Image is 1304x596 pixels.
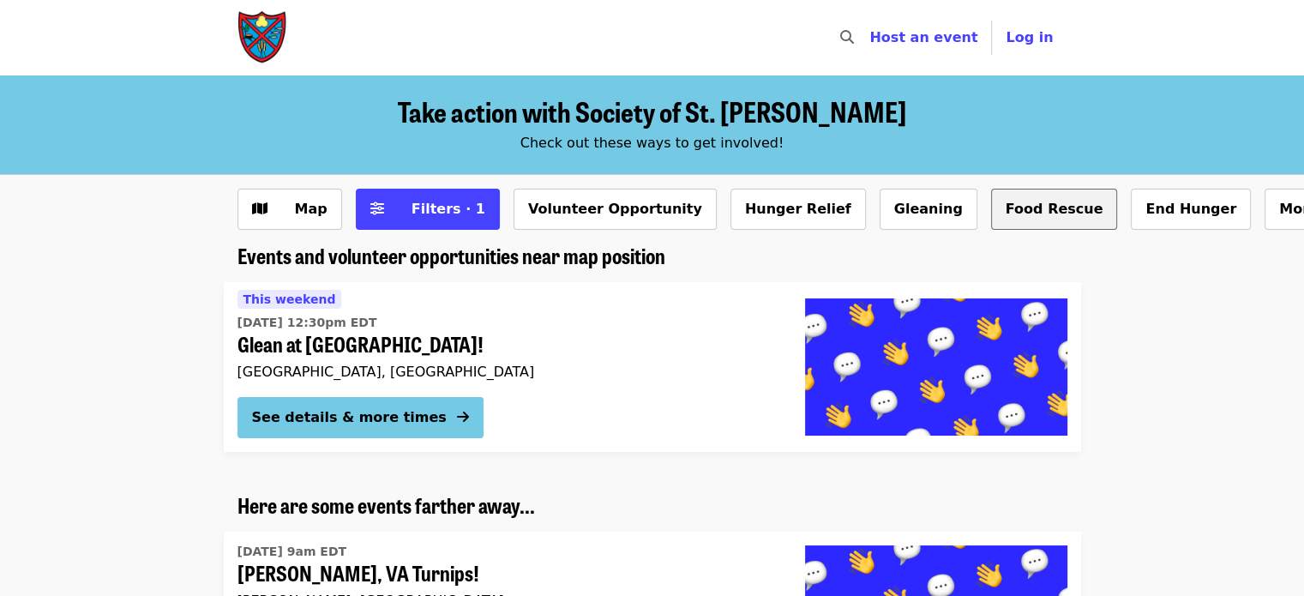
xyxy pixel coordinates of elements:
span: Take action with Society of St. [PERSON_NAME] [398,91,906,131]
a: Host an event [869,29,977,45]
button: Filters (1 selected) [356,189,500,230]
span: This weekend [243,292,336,306]
span: Glean at [GEOGRAPHIC_DATA]! [237,332,778,357]
button: Volunteer Opportunity [514,189,717,230]
span: Filters · 1 [412,201,485,217]
button: End Hunger [1131,189,1251,230]
button: Log in [992,21,1067,55]
span: Map [295,201,328,217]
span: Here are some events farther away... [237,490,535,520]
button: See details & more times [237,397,484,438]
input: Search [864,17,878,58]
span: [PERSON_NAME], VA Turnips! [237,561,778,586]
button: Food Rescue [991,189,1118,230]
span: Events and volunteer opportunities near map position [237,240,665,270]
img: Glean at Lynchburg Community Market! organized by Society of St. Andrew [805,298,1067,436]
img: Society of St. Andrew - Home [237,10,289,65]
div: Check out these ways to get involved! [237,133,1067,154]
div: See details & more times [252,407,447,428]
time: [DATE] 12:30pm EDT [237,314,377,332]
i: search icon [840,29,854,45]
i: arrow-right icon [457,409,469,425]
i: map icon [252,201,267,217]
span: Log in [1006,29,1053,45]
button: Gleaning [880,189,977,230]
button: Hunger Relief [730,189,866,230]
i: sliders-h icon [370,201,384,217]
button: Show map view [237,189,342,230]
a: See details for "Glean at Lynchburg Community Market!" [224,282,1081,452]
div: [GEOGRAPHIC_DATA], [GEOGRAPHIC_DATA] [237,364,778,380]
time: [DATE] 9am EDT [237,543,347,561]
